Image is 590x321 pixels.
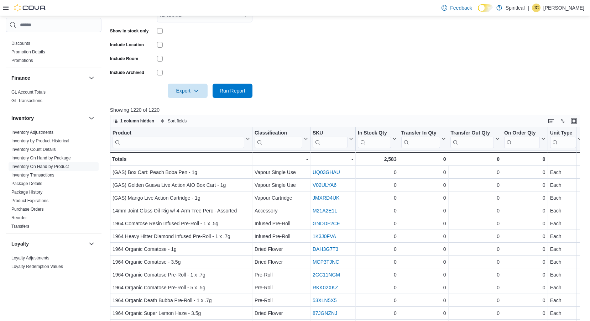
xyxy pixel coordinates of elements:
div: 0 [401,194,446,202]
div: 0 [358,283,397,292]
span: Loyalty Redemption Values [11,264,63,269]
div: 0 [401,181,446,189]
div: 0 [450,270,499,279]
div: Each [550,270,582,279]
div: Transfer Out Qty [450,130,494,137]
div: 0 [358,296,397,305]
div: Dried Flower [255,309,308,317]
div: 0 [450,232,499,241]
a: Loyalty Adjustments [11,256,49,261]
a: Inventory On Hand by Product [11,164,69,169]
div: - [255,155,308,163]
div: 0 [358,194,397,202]
div: 0 [401,206,446,215]
div: - [550,155,582,163]
span: GL Transactions [11,98,42,104]
h3: Inventory [11,115,34,122]
div: Transfer In Qty [401,130,440,148]
a: V02ULYA6 [313,182,336,188]
button: Keyboard shortcuts [547,117,555,125]
div: Classification [255,130,302,148]
div: Each [550,309,582,317]
button: Finance [87,74,96,82]
p: | [528,4,529,12]
a: Purchase Orders [11,207,44,212]
span: Inventory On Hand by Package [11,155,71,161]
div: 0 [504,283,545,292]
a: 2GC11NGM [313,272,340,278]
div: Dried Flower [255,245,308,253]
button: Transfer In Qty [401,130,446,148]
button: Run Report [213,84,252,98]
a: GL Account Totals [11,90,46,95]
div: 0 [450,194,499,202]
div: 0 [358,309,397,317]
div: Transfer In Qty [401,130,440,137]
a: Discounts [11,41,30,46]
span: GL Account Totals [11,89,46,95]
a: JMXRD4UK [313,195,339,201]
span: Product Expirations [11,198,48,204]
div: 1964 Organic Comatose - 3.5g [113,258,250,266]
div: 0 [450,168,499,177]
div: 2,583 [358,155,397,163]
div: 1964 Heavy Hitter Diamond Infused Pre-Roll - 1 x .7g [113,232,250,241]
p: [PERSON_NAME] [543,4,584,12]
label: Include Archived [110,70,144,75]
div: Each [550,194,582,202]
div: 0 [504,232,545,241]
p: Spiritleaf [506,4,525,12]
div: 0 [401,232,446,241]
div: 0 [504,258,545,266]
a: M21A2E1L [313,208,337,214]
div: Each [550,206,582,215]
div: (GAS) Mango Live Action Cartridge - 1g [113,194,250,202]
div: 0 [401,270,446,279]
a: Package Details [11,181,42,186]
a: DAH3G7T3 [313,246,338,252]
div: 1964 Organic Death Bubba Pre-Roll - 1 x .7g [113,296,250,305]
span: 1 column hidden [120,118,154,124]
label: Include Room [110,56,138,62]
button: Export [168,84,208,98]
div: 0 [401,283,446,292]
a: Loyalty Redemption Values [11,264,63,269]
a: 53XLN5X5 [313,298,337,303]
div: 0 [450,309,499,317]
span: Inventory Transactions [11,172,54,178]
input: Dark Mode [478,4,493,12]
h3: Loyalty [11,240,29,247]
a: RKK02XKZ [313,285,338,290]
a: Transfers [11,224,29,229]
div: 0 [358,258,397,266]
div: Unit Type [550,130,576,137]
a: Promotions [11,58,33,63]
div: Finance [6,88,101,108]
div: 0 [358,245,397,253]
div: Unit Type [550,130,576,148]
div: Accessory [255,206,308,215]
div: 1964 Organic Comatose - 1g [113,245,250,253]
span: JC [534,4,539,12]
div: 0 [450,206,499,215]
label: Include Location [110,42,144,48]
div: Totals [112,155,250,163]
div: SKU URL [313,130,348,148]
div: Product [113,130,244,148]
div: (GAS) Box Cart: Peach Boba Pen - 1g [113,168,250,177]
a: MCP3TJNC [313,259,339,265]
a: Package History [11,190,42,195]
span: Inventory Count Details [11,147,56,152]
div: 1964 Organic Comatose Pre-Roll - 5 x .5g [113,283,250,292]
div: 0 [450,245,499,253]
div: Loyalty [6,254,101,274]
button: Loyalty [87,240,96,248]
div: 0 [401,245,446,253]
div: Each [550,258,582,266]
button: Inventory [11,115,86,122]
div: Jim C [532,4,541,12]
div: 0 [504,219,545,228]
div: - [313,155,353,163]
